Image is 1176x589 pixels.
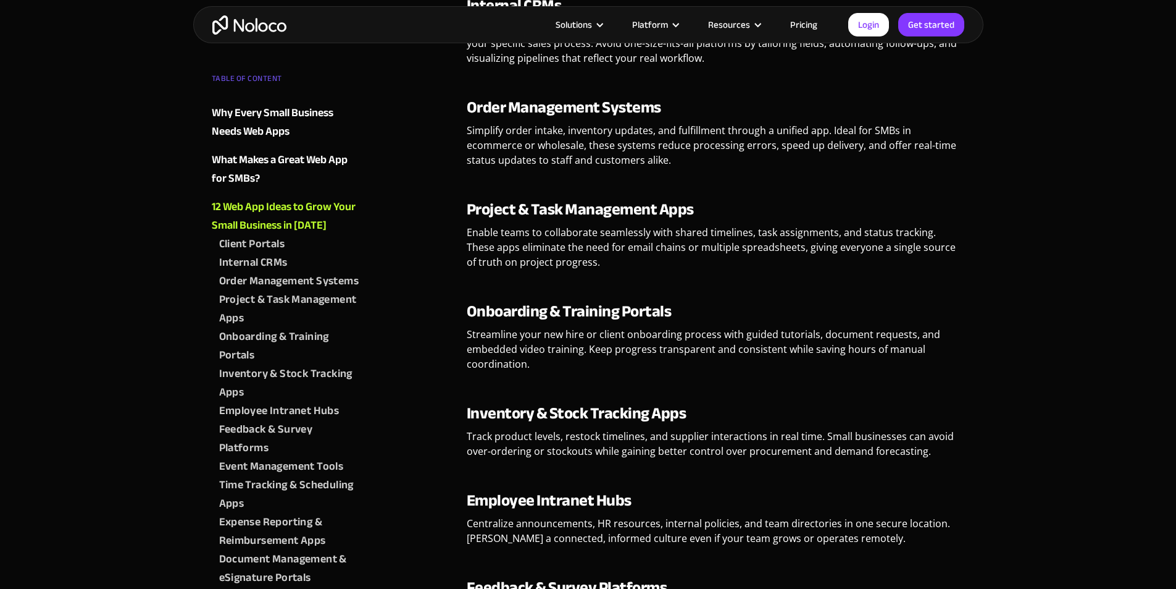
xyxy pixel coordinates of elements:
p: Enable teams to collaborate seamlessly with shared timelines, task assignments, and status tracki... [467,225,965,279]
a: Get started [898,13,964,36]
div: Platform [632,17,668,33]
a: Client Portals [219,235,361,253]
a: Order Management Systems [219,272,361,290]
a: Event Management Tools [219,457,361,476]
div: Employee Intranet Hubs [219,402,340,420]
p: Streamline your new hire or client onboarding process with guided tutorials, document requests, a... [467,327,965,381]
div: Platform [617,17,693,33]
a: Pricing [775,17,833,33]
a: Document Management & eSignature Portals [219,550,361,587]
strong: Order Management Systems [467,92,661,122]
div: Order Management Systems [219,272,359,290]
a: What Makes a Great Web App for SMBs? [212,151,361,188]
strong: Project & Task Management Apps [467,194,694,224]
div: Internal CRMs [219,253,288,272]
div: Event Management Tools [219,457,344,476]
strong: Onboarding & Training Portals [467,296,672,326]
div: Resources [708,17,750,33]
strong: Employee Intranet Hubs [467,485,632,515]
a: Why Every Small Business Needs Web Apps [212,104,361,141]
div: Solutions [540,17,617,33]
a: Inventory & Stock Tracking Apps [219,365,361,402]
a: Login [848,13,889,36]
a: Project & Task Management Apps [219,290,361,328]
a: Internal CRMs [219,253,361,272]
a: home [212,15,286,35]
strong: Inventory & Stock Tracking Apps [467,398,686,428]
div: Resources [693,17,775,33]
div: Solutions [556,17,592,33]
p: Track product levels, restock timelines, and supplier interactions in real time. Small businesses... [467,429,965,468]
div: Client Portals [219,235,285,253]
p: Centralize announcements, HR resources, internal policies, and team directories in one secure loc... [467,516,965,555]
p: Simplify order intake, inventory updates, and fulfillment through a unified app. Ideal for SMBs i... [467,123,965,177]
a: Expense Reporting & Reimbursement Apps [219,513,361,550]
a: 12 Web App Ideas to Grow Your Small Business in [DATE] [212,198,361,235]
a: Employee Intranet Hubs [219,402,361,420]
div: TABLE OF CONTENT [212,69,361,94]
a: Feedback & Survey Platforms [219,420,361,457]
a: Onboarding & Training Portals [219,328,361,365]
a: Time Tracking & Scheduling Apps [219,476,361,513]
